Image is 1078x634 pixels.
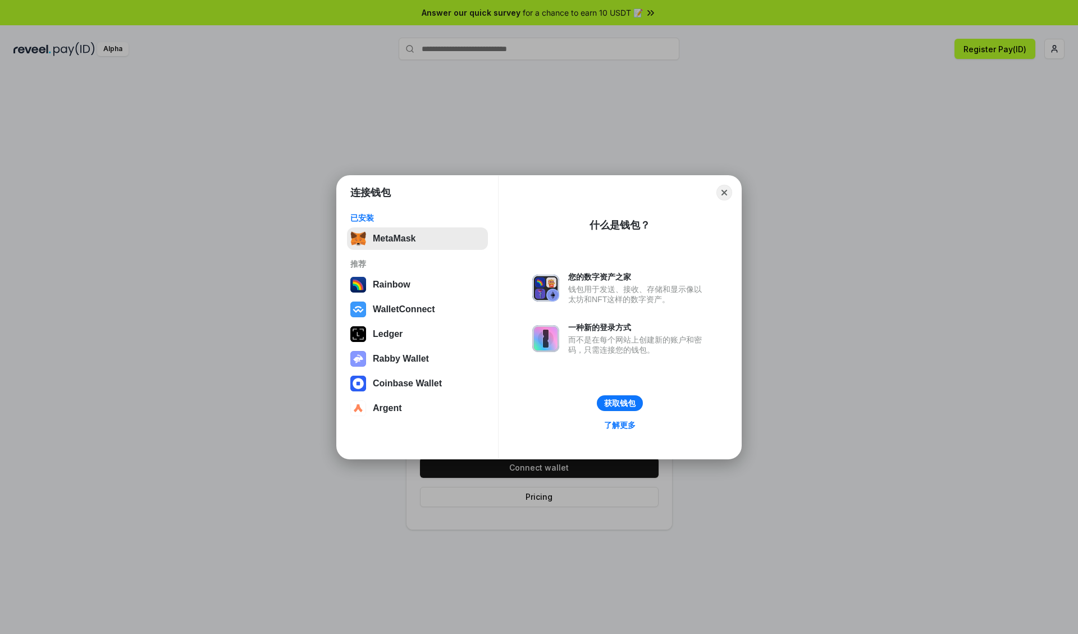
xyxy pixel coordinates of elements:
[568,272,707,282] div: 您的数字资产之家
[373,354,429,364] div: Rabby Wallet
[716,185,732,200] button: Close
[347,273,488,296] button: Rainbow
[350,326,366,342] img: svg+xml,%3Csvg%20xmlns%3D%22http%3A%2F%2Fwww.w3.org%2F2000%2Fsvg%22%20width%3D%2228%22%20height%3...
[373,304,435,314] div: WalletConnect
[350,213,485,223] div: 已安装
[347,298,488,321] button: WalletConnect
[350,351,366,367] img: svg+xml,%3Csvg%20xmlns%3D%22http%3A%2F%2Fwww.w3.org%2F2000%2Fsvg%22%20fill%3D%22none%22%20viewBox...
[373,329,403,339] div: Ledger
[350,400,366,416] img: svg+xml,%3Csvg%20width%3D%2228%22%20height%3D%2228%22%20viewBox%3D%220%200%2028%2028%22%20fill%3D...
[347,397,488,419] button: Argent
[373,378,442,389] div: Coinbase Wallet
[597,418,642,432] a: 了解更多
[604,398,636,408] div: 获取钱包
[350,302,366,317] img: svg+xml,%3Csvg%20width%3D%2228%22%20height%3D%2228%22%20viewBox%3D%220%200%2028%2028%22%20fill%3D...
[532,275,559,302] img: svg+xml,%3Csvg%20xmlns%3D%22http%3A%2F%2Fwww.w3.org%2F2000%2Fsvg%22%20fill%3D%22none%22%20viewBox...
[347,323,488,345] button: Ledger
[568,335,707,355] div: 而不是在每个网站上创建新的账户和密码，只需连接您的钱包。
[532,325,559,352] img: svg+xml,%3Csvg%20xmlns%3D%22http%3A%2F%2Fwww.w3.org%2F2000%2Fsvg%22%20fill%3D%22none%22%20viewBox...
[350,259,485,269] div: 推荐
[373,403,402,413] div: Argent
[350,376,366,391] img: svg+xml,%3Csvg%20width%3D%2228%22%20height%3D%2228%22%20viewBox%3D%220%200%2028%2028%22%20fill%3D...
[604,420,636,430] div: 了解更多
[347,372,488,395] button: Coinbase Wallet
[347,348,488,370] button: Rabby Wallet
[350,231,366,247] img: svg+xml,%3Csvg%20fill%3D%22none%22%20height%3D%2233%22%20viewBox%3D%220%200%2035%2033%22%20width%...
[597,395,643,411] button: 获取钱包
[590,218,650,232] div: 什么是钱包？
[373,234,415,244] div: MetaMask
[568,284,707,304] div: 钱包用于发送、接收、存储和显示像以太坊和NFT这样的数字资产。
[350,186,391,199] h1: 连接钱包
[568,322,707,332] div: 一种新的登录方式
[347,227,488,250] button: MetaMask
[373,280,410,290] div: Rainbow
[350,277,366,293] img: svg+xml,%3Csvg%20width%3D%22120%22%20height%3D%22120%22%20viewBox%3D%220%200%20120%20120%22%20fil...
